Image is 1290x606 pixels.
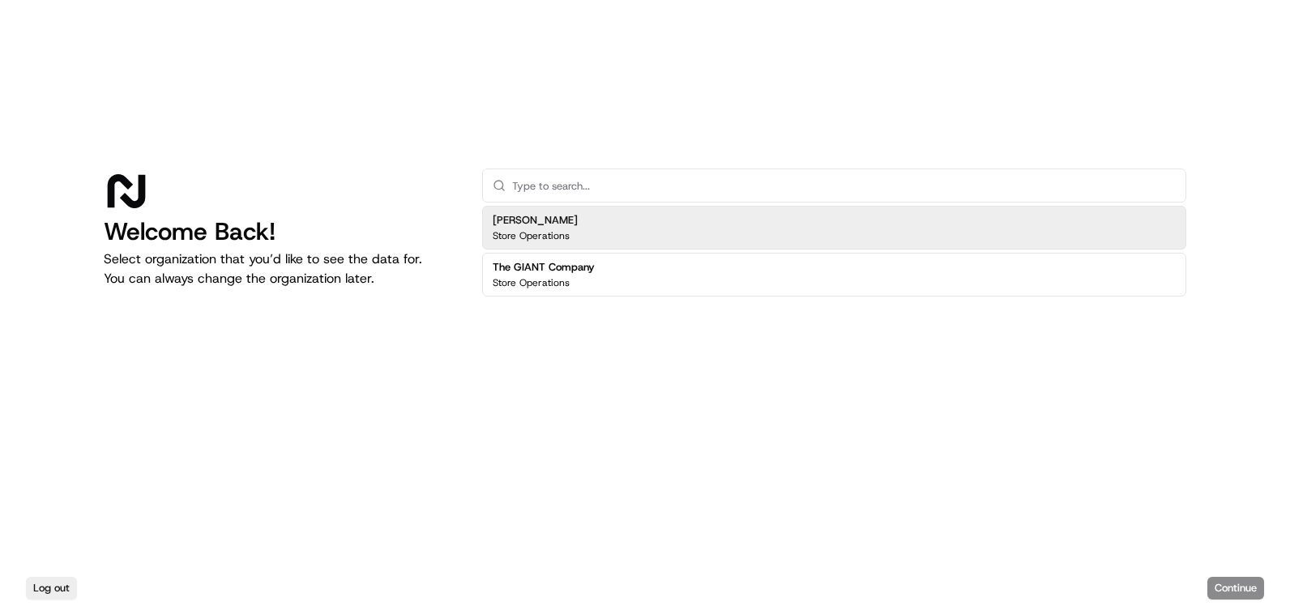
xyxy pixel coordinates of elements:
p: Store Operations [493,276,570,289]
p: Select organization that you’d like to see the data for. You can always change the organization l... [104,250,456,288]
p: Store Operations [493,229,570,242]
div: Suggestions [482,203,1186,300]
h2: The GIANT Company [493,260,595,275]
h1: Welcome Back! [104,217,456,246]
h2: [PERSON_NAME] [493,213,578,228]
button: Log out [26,577,77,600]
input: Type to search... [512,169,1176,202]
